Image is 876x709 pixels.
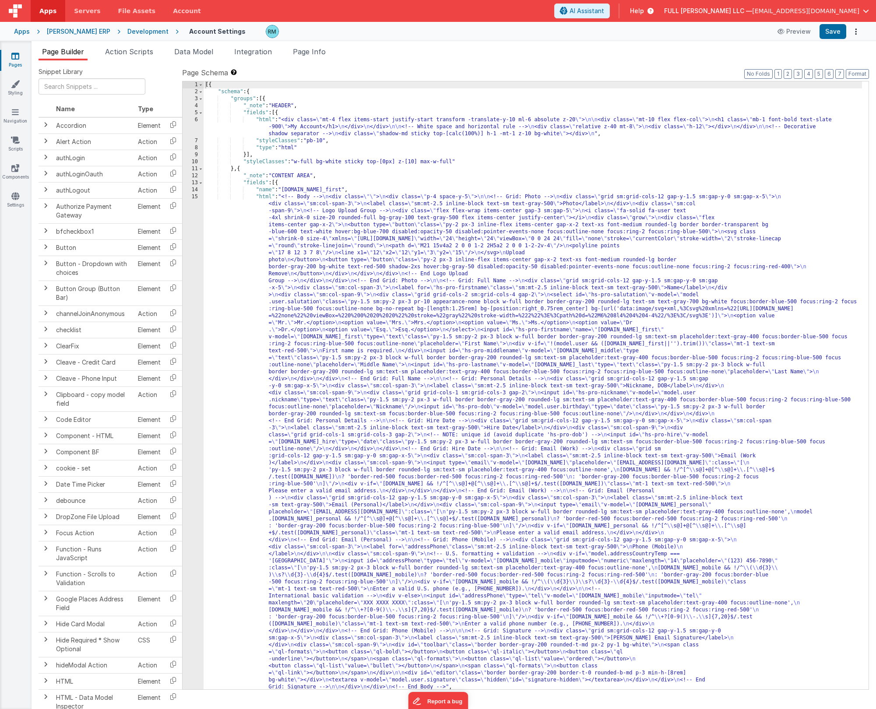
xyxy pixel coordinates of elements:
[134,566,164,591] td: Action
[53,117,134,134] td: Accordion
[53,673,134,689] td: HTML
[183,137,204,144] div: 7
[183,193,204,691] div: 15
[134,370,164,386] td: Element
[134,541,164,566] td: Action
[134,150,164,166] td: Action
[134,616,164,632] td: Action
[134,305,164,322] td: Action
[53,281,134,305] td: Button Group (Button Bar)
[53,616,134,632] td: Hide Card Modal
[134,411,164,428] td: Element
[39,67,83,76] span: Snippet Library
[53,256,134,281] td: Button - Dropdown with choices
[53,428,134,444] td: Component - HTML
[183,179,204,186] div: 13
[183,158,204,165] div: 10
[183,151,204,158] div: 9
[234,47,272,56] span: Integration
[189,28,246,35] h4: Account Settings
[134,281,164,305] td: Element
[772,25,816,39] button: Preview
[56,105,75,112] span: Name
[664,7,752,15] span: FULL [PERSON_NAME] LLC —
[53,566,134,591] td: Function - Scrolls to Validation
[134,428,164,444] td: Element
[53,411,134,428] td: Code Editor
[105,47,153,56] span: Action Scripts
[53,476,134,492] td: Date Time Picker
[134,476,164,492] td: Element
[134,354,164,370] td: Element
[53,591,134,616] td: Google Places Address Field
[846,69,869,79] button: Format
[53,492,134,509] td: debounce
[53,657,134,673] td: hideModal Action
[183,186,204,193] div: 14
[554,4,610,18] button: AI Assistant
[53,305,134,322] td: channelJoinAnonymous
[293,47,326,56] span: Page Info
[14,27,30,36] div: Apps
[53,509,134,525] td: DropZone File Upload
[850,25,862,38] button: Options
[134,673,164,689] td: Element
[174,47,213,56] span: Data Model
[183,109,204,116] div: 5
[134,657,164,673] td: Action
[182,67,228,78] span: Page Schema
[804,69,813,79] button: 4
[118,7,156,15] span: File Assets
[53,370,134,386] td: Cleave - Phone Input
[47,27,110,36] div: [PERSON_NAME] ERP
[53,541,134,566] td: Function - Runs JavaScript
[134,166,164,182] td: Action
[53,166,134,182] td: authLoginOauth
[53,354,134,370] td: Cleave - Credit Card
[53,322,134,338] td: checklist
[53,632,134,657] td: Hide Required * Show Optional
[134,239,164,256] td: Element
[53,223,134,239] td: bfcheckbox1
[744,69,773,79] button: No Folds
[39,78,145,95] input: Search Snippets ...
[752,7,859,15] span: [EMAIL_ADDRESS][DOMAIN_NAME]
[820,24,846,39] button: Save
[134,492,164,509] td: Action
[134,338,164,354] td: Element
[134,117,164,134] td: Element
[815,69,823,79] button: 5
[183,144,204,151] div: 8
[53,182,134,198] td: authLogout
[134,256,164,281] td: Element
[53,386,134,411] td: Clipboard - copy model field
[266,25,278,38] img: b13c88abc1fc393ceceb84a58fc04ef4
[134,198,164,223] td: Element
[53,239,134,256] td: Button
[134,525,164,541] td: Action
[134,182,164,198] td: Action
[630,7,644,15] span: Help
[183,102,204,109] div: 4
[570,7,604,15] span: AI Assistant
[183,95,204,102] div: 3
[134,591,164,616] td: Element
[74,7,100,15] span: Servers
[183,165,204,172] div: 11
[134,223,164,239] td: Element
[134,460,164,476] td: Action
[183,172,204,179] div: 12
[42,47,84,56] span: Page Builder
[183,116,204,137] div: 6
[53,444,134,460] td: Component BF
[134,632,164,657] td: CSS
[774,69,782,79] button: 1
[134,444,164,460] td: Element
[134,509,164,525] td: Element
[134,133,164,150] td: Action
[127,27,169,36] div: Development
[53,338,134,354] td: ClearFix
[664,7,869,15] button: FULL [PERSON_NAME] LLC — [EMAIL_ADDRESS][DOMAIN_NAME]
[784,69,792,79] button: 2
[138,105,153,112] span: Type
